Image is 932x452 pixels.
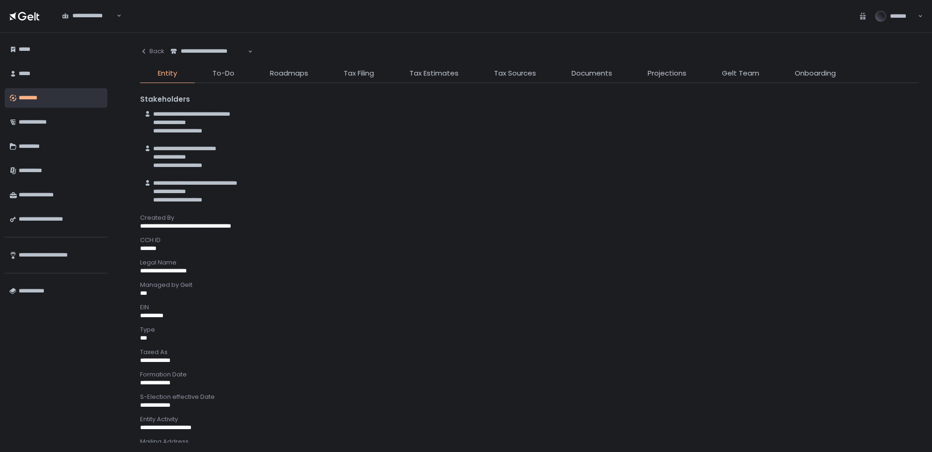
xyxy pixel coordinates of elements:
span: Documents [572,68,612,79]
div: Stakeholders [140,94,919,105]
div: Mailing Address [140,438,919,446]
span: Roadmaps [270,68,308,79]
div: Type [140,326,919,334]
span: Projections [648,68,686,79]
div: CCH ID [140,236,919,244]
span: To-Do [212,68,234,79]
span: Onboarding [795,68,836,79]
div: EIN [140,303,919,312]
span: Entity [158,68,177,79]
div: Legal Name [140,258,919,267]
span: Tax Estimates [410,68,459,79]
span: Tax Sources [494,68,536,79]
input: Search for option [62,20,116,29]
div: Back [140,47,164,56]
div: Entity Activity [140,415,919,424]
input: Search for option [170,56,247,65]
div: Search for option [164,42,253,61]
div: Search for option [56,7,121,26]
div: Taxed As [140,348,919,356]
div: S-Election effective Date [140,393,919,401]
button: Back [140,42,164,61]
div: Formation Date [140,370,919,379]
div: Created By [140,214,919,222]
span: Gelt Team [722,68,759,79]
div: Managed by Gelt [140,281,919,289]
span: Tax Filing [344,68,374,79]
